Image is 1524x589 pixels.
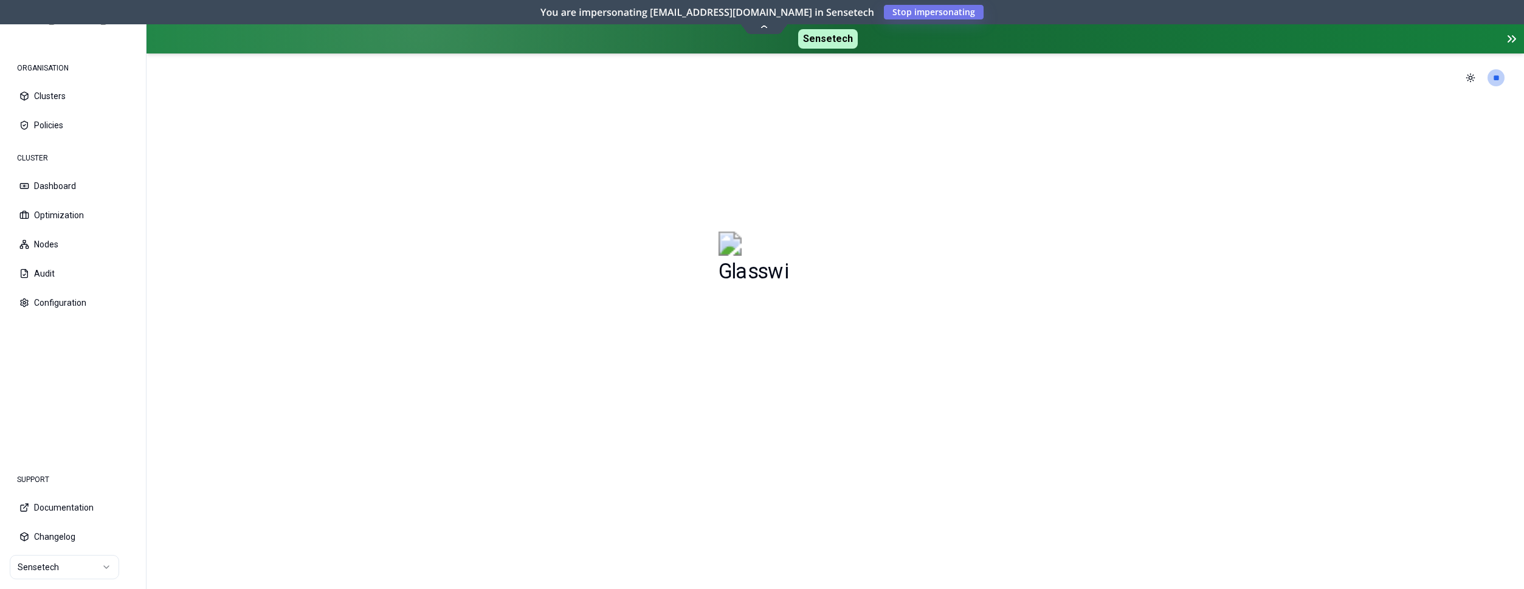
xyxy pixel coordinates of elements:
button: Documentation [10,494,136,521]
button: Dashboard [10,173,136,199]
button: Configuration [10,289,136,316]
button: Audit [10,260,136,287]
button: Nodes [10,231,136,258]
button: Policies [10,112,136,139]
div: ORGANISATION [10,56,136,80]
div: CLUSTER [10,146,136,170]
button: Optimization [10,202,136,229]
button: Clusters [10,83,136,109]
div: SUPPORT [10,467,136,492]
span: Sensetech [798,29,858,49]
button: Changelog [10,523,136,550]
